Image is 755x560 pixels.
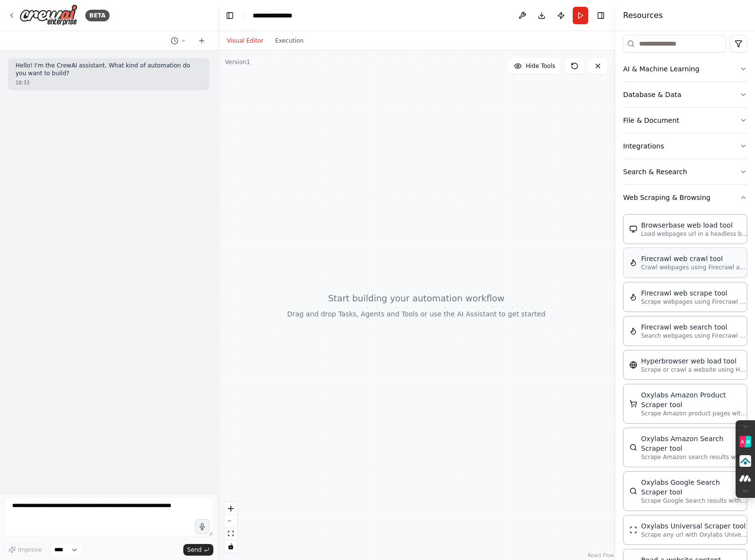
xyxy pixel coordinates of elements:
[623,133,747,159] button: Integrations
[641,478,748,497] div: Oxylabs Google Search Scraper tool
[641,531,748,539] p: Scrape any url with Oxylabs Universal Scraper
[225,515,237,527] button: zoom out
[629,225,637,233] img: BrowserbaseLoadTool
[16,62,202,77] p: Hello! I'm the CrewAI assistant. What kind of automation do you want to build?
[194,35,209,47] button: Start a new chat
[623,185,747,210] button: Web Scraping & Browsing
[18,546,42,554] span: Improve
[225,527,237,540] button: fit view
[641,298,748,306] p: Scrape webpages using Firecrawl and return the contents
[629,327,637,335] img: FirecrawlSearchTool
[629,293,637,301] img: FirecrawlScrapeWebsiteTool
[195,519,209,534] button: Click to speak your automation idea
[623,10,663,21] h4: Resources
[629,526,637,534] img: OxylabsUniversalScraperTool
[739,455,751,467] img: Presse-Versorgung Lead-Generierung icon
[167,35,190,47] button: Switch to previous chat
[629,361,637,369] img: HyperbrowserLoadTool
[641,332,748,340] p: Search webpages using Firecrawl and return the results
[629,487,637,495] img: OxylabsGoogleSearchScraperTool
[641,366,748,374] p: Scrape or crawl a website using Hyperbrowser and return the contents in properly formatted markdo...
[629,400,637,408] img: OxylabsAmazonProductScraperTool
[623,56,747,82] button: AI & Machine Learning
[641,453,748,461] p: Scrape Amazon search results with Oxylabs Amazon Search Scraper
[183,544,213,556] button: Send
[739,436,751,447] img: Find Product Alternatives icon
[641,220,748,230] div: Browserbase web load tool
[225,58,250,66] div: Version 1
[85,10,110,21] div: BETA
[629,444,637,451] img: OxylabsAmazonSearchScraperTool
[623,82,747,107] button: Database & Data
[641,322,748,332] div: Firecrawl web search tool
[253,11,303,20] nav: breadcrumb
[641,230,748,238] p: Load webpages url in a headless browser using Browserbase and return the contents
[225,502,237,515] button: zoom in
[187,546,202,554] span: Send
[225,540,237,553] button: toggle interactivity
[588,553,614,558] a: React Flow attribution
[16,79,202,86] div: 18:33
[4,544,46,556] button: Improve
[223,9,237,22] button: Hide left sidebar
[623,108,747,133] button: File & Document
[508,58,561,74] button: Hide Tools
[225,502,237,553] div: React Flow controls
[623,159,747,184] button: Search & Research
[641,497,748,505] p: Scrape Google Search results with Oxylabs Google Search Scraper
[641,288,748,298] div: Firecrawl web scrape tool
[629,259,637,266] img: FirecrawlCrawlWebsiteTool
[641,434,748,453] div: Oxylabs Amazon Search Scraper tool
[269,35,309,47] button: Execution
[641,356,748,366] div: Hyperbrowser web load tool
[641,390,748,410] div: Oxylabs Amazon Product Scraper tool
[526,62,555,70] span: Hide Tools
[221,35,269,47] button: Visual Editor
[641,521,748,531] div: Oxylabs Universal Scraper tool
[641,264,748,271] p: Crawl webpages using Firecrawl and return the contents
[641,254,748,264] div: Firecrawl web crawl tool
[594,9,608,22] button: Hide right sidebar
[19,4,78,26] img: Logo
[641,410,748,417] p: Scrape Amazon product pages with Oxylabs Amazon Product Scraper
